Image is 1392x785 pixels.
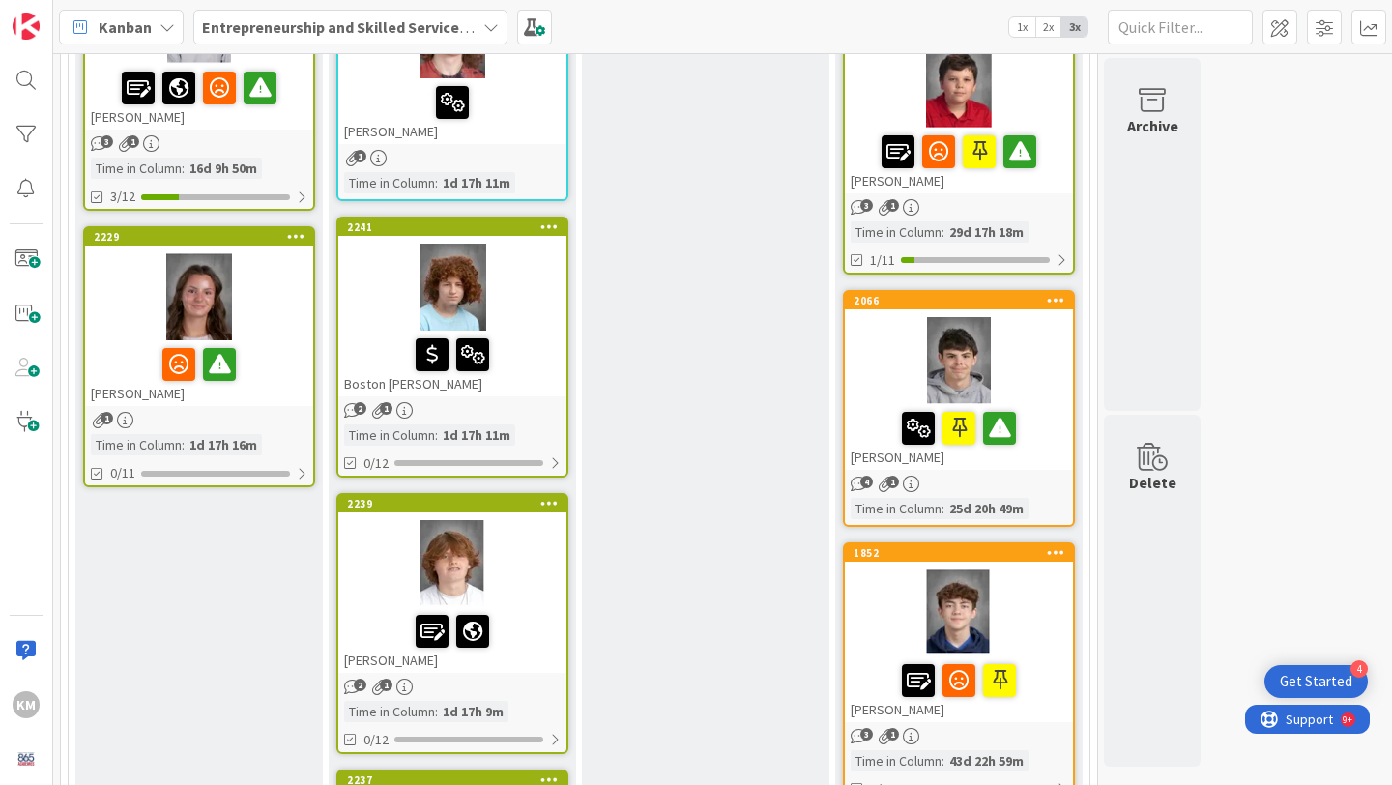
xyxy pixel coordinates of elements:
[85,340,313,406] div: [PERSON_NAME]
[338,218,566,236] div: 2241
[870,250,895,271] span: 1/11
[182,434,185,455] span: :
[94,230,313,244] div: 2229
[380,402,392,415] span: 1
[860,199,873,212] span: 3
[435,424,438,446] span: :
[851,498,942,519] div: Time in Column
[1061,17,1087,37] span: 3x
[942,498,944,519] span: :
[13,691,40,718] div: KM
[942,750,944,771] span: :
[845,544,1073,562] div: 1852
[338,495,566,673] div: 2239[PERSON_NAME]
[185,434,262,455] div: 1d 17h 16m
[854,546,1073,560] div: 1852
[845,544,1073,722] div: 1852[PERSON_NAME]
[845,656,1073,722] div: [PERSON_NAME]
[944,221,1029,243] div: 29d 17h 18m
[363,453,389,474] span: 0/12
[854,294,1073,307] div: 2066
[944,750,1029,771] div: 43d 22h 59m
[886,476,899,488] span: 1
[85,228,313,406] div: 2229[PERSON_NAME]
[344,172,435,193] div: Time in Column
[363,730,389,750] span: 0/12
[91,158,182,179] div: Time in Column
[185,158,262,179] div: 16d 9h 50m
[1009,17,1035,37] span: 1x
[851,750,942,771] div: Time in Column
[851,221,942,243] div: Time in Column
[845,292,1073,309] div: 2066
[354,150,366,162] span: 1
[886,728,899,741] span: 1
[1350,660,1368,678] div: 4
[944,498,1029,519] div: 25d 20h 49m
[845,292,1073,470] div: 2066[PERSON_NAME]
[85,228,313,246] div: 2229
[182,158,185,179] span: :
[438,701,508,722] div: 1d 17h 9m
[338,331,566,396] div: Boston [PERSON_NAME]
[438,172,515,193] div: 1d 17h 11m
[886,199,899,212] span: 1
[845,128,1073,193] div: [PERSON_NAME]
[99,15,152,39] span: Kanban
[202,17,675,37] b: Entrepreneurship and Skilled Services Interventions - [DATE]-[DATE]
[110,463,135,483] span: 0/11
[101,412,113,424] span: 1
[435,172,438,193] span: :
[98,8,107,23] div: 9+
[347,497,566,510] div: 2239
[1035,17,1061,37] span: 2x
[438,424,515,446] div: 1d 17h 11m
[91,434,182,455] div: Time in Column
[1129,471,1176,494] div: Delete
[860,476,873,488] span: 4
[13,745,40,772] img: avatar
[344,701,435,722] div: Time in Column
[85,64,313,130] div: [PERSON_NAME]
[435,701,438,722] span: :
[13,13,40,40] img: Visit kanbanzone.com
[354,679,366,691] span: 2
[1280,672,1352,691] div: Get Started
[338,78,566,144] div: [PERSON_NAME]
[1108,10,1253,44] input: Quick Filter...
[845,404,1073,470] div: [PERSON_NAME]
[860,728,873,741] span: 3
[101,135,113,148] span: 3
[845,15,1073,193] div: [PERSON_NAME]
[338,218,566,396] div: 2241Boston [PERSON_NAME]
[1264,665,1368,698] div: Open Get Started checklist, remaining modules: 4
[127,135,139,148] span: 1
[110,187,135,207] span: 3/12
[41,3,88,26] span: Support
[1127,114,1178,137] div: Archive
[338,495,566,512] div: 2239
[354,402,366,415] span: 2
[380,679,392,691] span: 1
[338,607,566,673] div: [PERSON_NAME]
[347,220,566,234] div: 2241
[344,424,435,446] div: Time in Column
[942,221,944,243] span: :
